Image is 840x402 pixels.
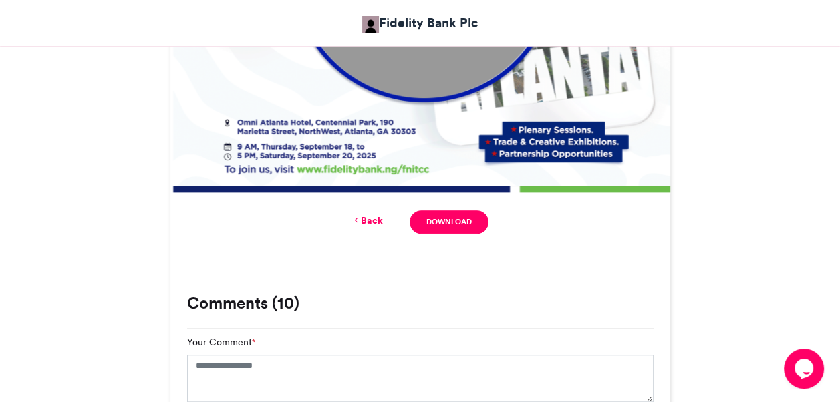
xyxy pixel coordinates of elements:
[187,335,255,349] label: Your Comment
[362,16,379,33] img: Fidelity Bank
[352,214,383,228] a: Back
[784,349,827,389] iframe: chat widget
[362,13,478,33] a: Fidelity Bank Plc
[187,295,654,311] h3: Comments (10)
[410,210,488,234] a: Download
